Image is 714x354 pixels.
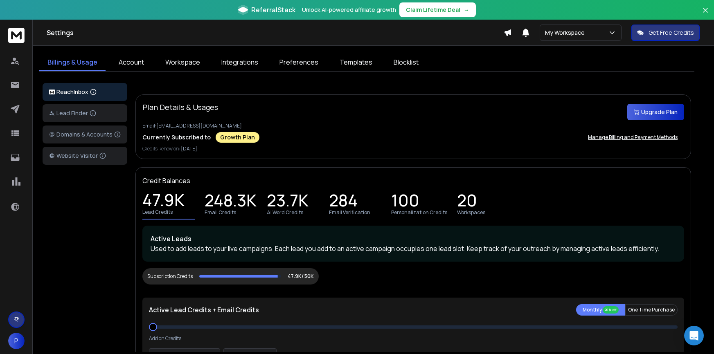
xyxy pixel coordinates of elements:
[43,83,127,101] button: ReachInbox
[385,54,427,71] a: Blocklist
[205,196,257,208] p: 248.3K
[603,306,619,314] div: 20% off
[700,5,711,25] button: Close banner
[142,123,684,129] p: Email: [EMAIL_ADDRESS][DOMAIN_NAME]
[649,29,694,37] p: Get Free Credits
[457,209,485,216] p: Workspaces
[157,54,208,71] a: Workspace
[588,134,678,141] p: Manage Billing and Payment Methods
[391,196,419,208] p: 100
[151,244,676,253] p: Used to add leads to your live campaigns. Each lead you add to an active campaign occupies one le...
[288,273,314,280] p: 47.9K/ 50K
[216,132,259,143] div: Growth Plan
[329,209,370,216] p: Email Verification
[391,209,447,216] p: Personalization Credits
[151,234,676,244] p: Active Leads
[267,209,303,216] p: AI Word Credits
[205,209,236,216] p: Email Credits
[251,5,295,15] span: ReferralStack
[43,104,127,122] button: Lead Finder
[267,196,309,208] p: 23.7K
[271,54,327,71] a: Preferences
[464,6,469,14] span: →
[142,146,684,152] p: Credits Renew on:
[49,90,55,95] img: logo
[684,326,704,345] div: Open Intercom Messenger
[43,125,127,143] button: Domains & Accounts
[627,104,684,120] button: Upgrade Plan
[213,54,266,71] a: Integrations
[142,209,173,215] p: Lead Credits
[142,196,185,207] p: 47.9K
[142,133,211,141] p: Currently Subscribed to
[331,54,381,71] a: Templates
[110,54,152,71] a: Account
[399,2,476,17] button: Claim Lifetime Deal→
[8,333,25,349] button: P
[149,335,181,342] p: Add on Credits
[576,304,625,316] button: Monthly 20% off
[181,145,197,152] span: [DATE]
[581,129,684,146] button: Manage Billing and Payment Methods
[47,28,504,38] h1: Settings
[457,196,477,208] p: 20
[142,176,190,186] p: Credit Balances
[149,305,259,315] p: Active Lead Credits + Email Credits
[147,273,193,280] div: Subscription Credits
[631,25,700,41] button: Get Free Credits
[329,196,358,208] p: 284
[39,54,106,71] a: Billings & Usage
[545,29,588,37] p: My Workspace
[142,101,218,113] p: Plan Details & Usages
[302,6,396,14] p: Unlock AI-powered affiliate growth
[625,304,678,316] button: One Time Purchase
[43,147,127,165] button: Website Visitor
